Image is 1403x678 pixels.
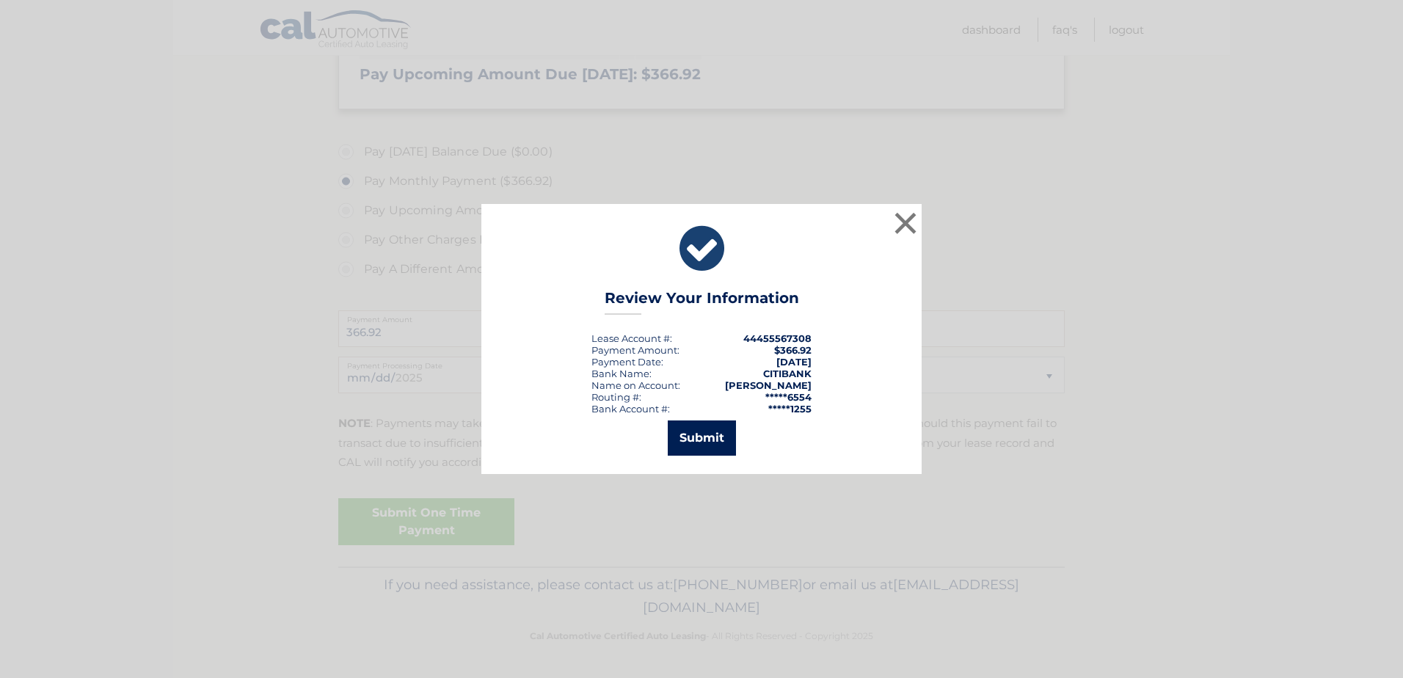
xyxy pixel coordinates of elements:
[591,379,680,391] div: Name on Account:
[591,403,670,415] div: Bank Account #:
[591,356,661,368] span: Payment Date
[591,391,641,403] div: Routing #:
[591,368,652,379] div: Bank Name:
[763,368,812,379] strong: CITIBANK
[891,208,920,238] button: ×
[591,344,679,356] div: Payment Amount:
[591,356,663,368] div: :
[743,332,812,344] strong: 44455567308
[605,289,799,315] h3: Review Your Information
[591,332,672,344] div: Lease Account #:
[774,344,812,356] span: $366.92
[776,356,812,368] span: [DATE]
[668,420,736,456] button: Submit
[725,379,812,391] strong: [PERSON_NAME]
